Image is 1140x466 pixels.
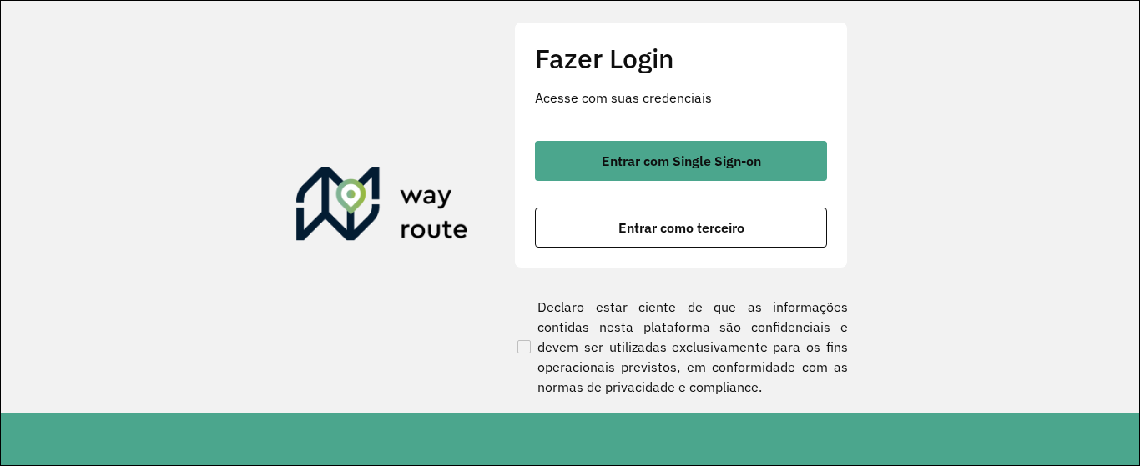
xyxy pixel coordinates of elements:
[618,221,744,234] span: Entrar como terceiro
[535,88,827,108] p: Acesse com suas credenciais
[514,297,848,397] label: Declaro estar ciente de que as informações contidas nesta plataforma são confidenciais e devem se...
[602,154,761,168] span: Entrar com Single Sign-on
[535,208,827,248] button: button
[296,167,468,247] img: Roteirizador AmbevTech
[535,43,827,74] h2: Fazer Login
[535,141,827,181] button: button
